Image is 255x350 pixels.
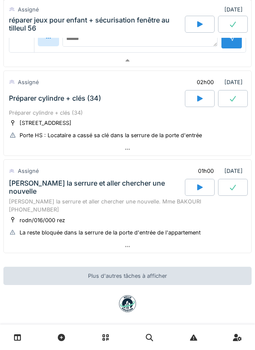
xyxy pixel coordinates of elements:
div: [PERSON_NAME] la serrure et aller chercher une nouvelle. Mme BAKOURI [PHONE_NUMBER] [9,198,246,214]
div: Préparer cylindre + clés (34) [9,109,246,117]
div: [DATE] [224,6,246,14]
div: [DATE] [191,163,246,179]
div: réparer jeux pour enfant + sécurisation fenêtre au tilleul 56 [9,16,183,32]
div: Préparer cylindre + clés (34) [9,94,101,102]
img: badge-BVDL4wpA.svg [119,295,136,312]
div: Porte HS : Locataire a cassé sa clé dans la serrure de la porte d'entrée [20,131,202,139]
div: La reste bloquée dans la serrure de la porte d'entrée de l'appartement [20,229,201,237]
div: Assigné [18,6,39,14]
div: [STREET_ADDRESS] [20,119,71,127]
div: rodn/016/000 rez [20,216,65,224]
div: 01h00 [198,167,214,175]
div: 02h00 [197,78,214,86]
div: [DATE] [190,74,246,90]
div: [PERSON_NAME] la serrure et aller chercher une nouvelle [9,179,183,195]
div: Assigné [18,167,39,175]
div: Assigné [18,78,39,86]
div: Plus d'autres tâches à afficher [3,267,252,285]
